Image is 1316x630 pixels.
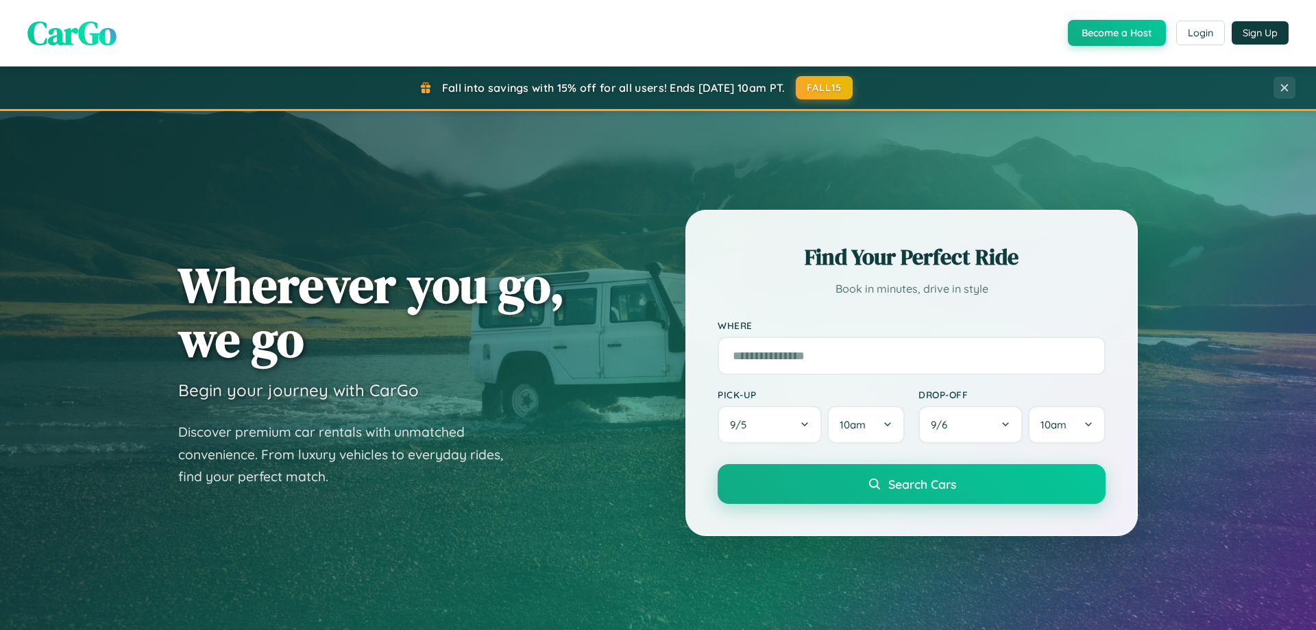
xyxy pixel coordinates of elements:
[718,406,822,444] button: 9/5
[827,406,905,444] button: 10am
[1232,21,1289,45] button: Sign Up
[796,76,853,99] button: FALL15
[730,418,753,431] span: 9 / 5
[27,10,117,56] span: CarGo
[1028,406,1106,444] button: 10am
[888,476,956,492] span: Search Cars
[1068,20,1166,46] button: Become a Host
[718,464,1106,504] button: Search Cars
[1176,21,1225,45] button: Login
[840,418,866,431] span: 10am
[178,258,565,366] h1: Wherever you go, we go
[718,319,1106,331] label: Where
[931,418,954,431] span: 9 / 6
[918,389,1106,400] label: Drop-off
[178,380,419,400] h3: Begin your journey with CarGo
[918,406,1023,444] button: 9/6
[178,421,521,488] p: Discover premium car rentals with unmatched convenience. From luxury vehicles to everyday rides, ...
[718,389,905,400] label: Pick-up
[1040,418,1067,431] span: 10am
[442,81,785,95] span: Fall into savings with 15% off for all users! Ends [DATE] 10am PT.
[718,242,1106,272] h2: Find Your Perfect Ride
[718,279,1106,299] p: Book in minutes, drive in style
